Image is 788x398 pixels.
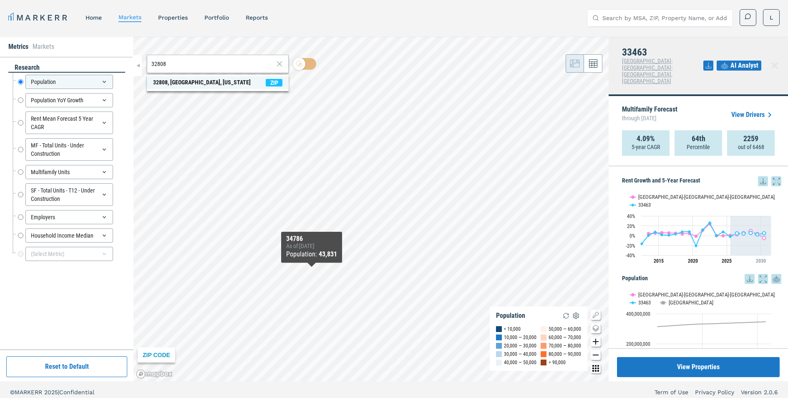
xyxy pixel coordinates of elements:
div: Population. Highcharts interactive chart. [622,284,781,388]
path: Sunday, 28 Jun, 20:00, 4.41. 33463. [735,232,739,235]
div: Population YoY Growth [25,93,113,107]
button: Show Miami-Fort Lauderdale-West Palm Beach, FL [630,194,731,200]
path: Wednesday, 28 Jun, 20:00, 5.24. 33463. [749,231,753,235]
span: ZIP [266,79,282,86]
text: 33463 [638,299,651,306]
g: 33463, line 4 of 4 with 5 data points. [735,231,766,236]
a: Mapbox logo [136,369,173,379]
div: Household Income Median [25,228,113,243]
strong: 2259 [743,134,758,143]
h5: Population [622,274,781,284]
a: home [86,14,102,21]
path: Tuesday, 28 Jun, 20:00, 25.89. 33463. [708,221,712,224]
path: Thursday, 28 Jun, 20:00, 7.36. 33463. [681,230,684,233]
div: (Select Metric) [25,247,113,261]
div: As of : [DATE] [286,243,337,249]
div: 50,000 — 60,000 [549,325,581,333]
span: Confidential [59,389,94,395]
span: L [770,13,773,22]
path: Monday, 28 Jun, 20:00, 11.79. 33463. [701,228,705,231]
tspan: 2025 [722,258,732,264]
text: 0% [629,233,635,239]
p: Multifamily Forecast [622,106,677,124]
path: Wednesday, 28 Jun, 20:00, -0.59. 33463. [715,234,718,237]
div: 20,000 — 30,000 [504,342,536,350]
path: Saturday, 28 Jun, 20:00, 7.18. 33463. [654,230,657,233]
button: Show/Hide Legend Map Button [591,310,601,320]
li: Markets [33,42,54,52]
button: Zoom out map button [591,350,601,360]
canvas: Map [133,37,609,381]
tspan: 2020 [688,258,698,264]
input: Search by MSA, ZIP, Property Name, or Address [602,10,728,26]
b: 43,831 [319,250,337,258]
div: Rent Growth and 5-Year Forecast. Highcharts interactive chart. [622,186,781,270]
path: Thursday, 28 Jun, 20:00, 2.07. 33463. [756,233,759,236]
li: Metrics [8,42,28,52]
div: Population [25,75,113,89]
div: SF - Total Units - T12 - Under Construction [25,183,113,206]
svg: Interactive chart [622,186,775,270]
a: Term of Use [655,388,688,396]
path: Sunday, 28 Jun, 20:00, -20.97. 33463. [695,244,698,247]
a: markets [118,14,141,20]
text: 20% [627,223,635,229]
p: Percentile [687,143,710,151]
path: Wednesday, 28 Jun, 20:00, 2.9. 33463. [674,232,677,236]
a: Portfolio [204,14,229,21]
path: Friday, 28 Jun, 20:00, 0. 33463. [647,234,650,237]
text: 200,000,000 [626,341,650,347]
div: 70,000 — 80,000 [549,342,581,350]
path: Sunday, 28 Jun, 20:00, 1.29. 33463. [660,233,664,236]
strong: 64th [692,134,705,143]
button: L [763,9,780,26]
div: 80,000 — 90,000 [549,350,581,358]
a: Privacy Policy [695,388,734,396]
button: Other options map button [591,363,601,373]
text: [GEOGRAPHIC_DATA] [669,299,713,306]
input: Search by MSA or ZIP Code [151,60,274,68]
text: 40% [627,213,635,219]
span: AI Analyst [730,61,758,71]
path: Saturday, 28 Jun, 20:00, -2.11. 33463. [729,235,732,238]
img: Settings [571,311,581,321]
img: Reload Legend [561,311,571,321]
text: -20% [626,243,635,249]
path: Monday, 28 Jun, 20:00, 4.09. 33463. [742,232,745,235]
a: View Drivers [731,110,775,120]
div: Population [496,312,525,320]
div: Employers [25,210,113,224]
button: AI Analyst [717,61,761,71]
a: MARKERR [8,12,69,23]
a: properties [158,14,188,21]
button: Reset to Default [6,356,127,377]
div: 60,000 — 70,000 [549,333,581,342]
svg: Interactive chart [622,284,775,388]
div: Map Tooltip Content [286,235,337,259]
h5: Rent Growth and 5-Year Forecast [622,176,781,186]
p: 5-year CAGR [632,143,660,151]
p: out of 6468 [738,143,764,151]
div: 34786 [286,235,337,243]
a: reports [246,14,268,21]
span: [GEOGRAPHIC_DATA]-[GEOGRAPHIC_DATA]-[GEOGRAPHIC_DATA], [GEOGRAPHIC_DATA] [622,58,672,84]
path: Tuesday, 28 Jun, 20:00, 0.57. 33463. [667,233,671,237]
div: 30,000 — 40,000 [504,350,536,358]
path: Thursday, 28 Jun, 20:00, -16.91. 33463. [640,242,644,246]
button: View Properties [617,357,780,377]
text: 400,000,000 [626,311,650,317]
div: Rent Mean Forecast 5 Year CAGR [25,112,113,134]
div: > 90,000 [549,358,566,367]
text: -40% [626,253,635,259]
a: Version 2.0.6 [741,388,778,396]
span: Search Bar Suggestion Item: 32808, Orlando, Florida [147,76,289,89]
div: < 10,000 [504,325,521,333]
span: MARKERR [15,389,44,395]
strong: 4.09% [637,134,655,143]
h4: 33463 [622,47,703,58]
button: Show 33463 [630,202,652,208]
div: Multifamily Units [25,165,113,179]
tspan: 2015 [654,258,664,264]
path: Friday, 28 Jun, 20:00, 4.66. 33463. [763,231,766,235]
